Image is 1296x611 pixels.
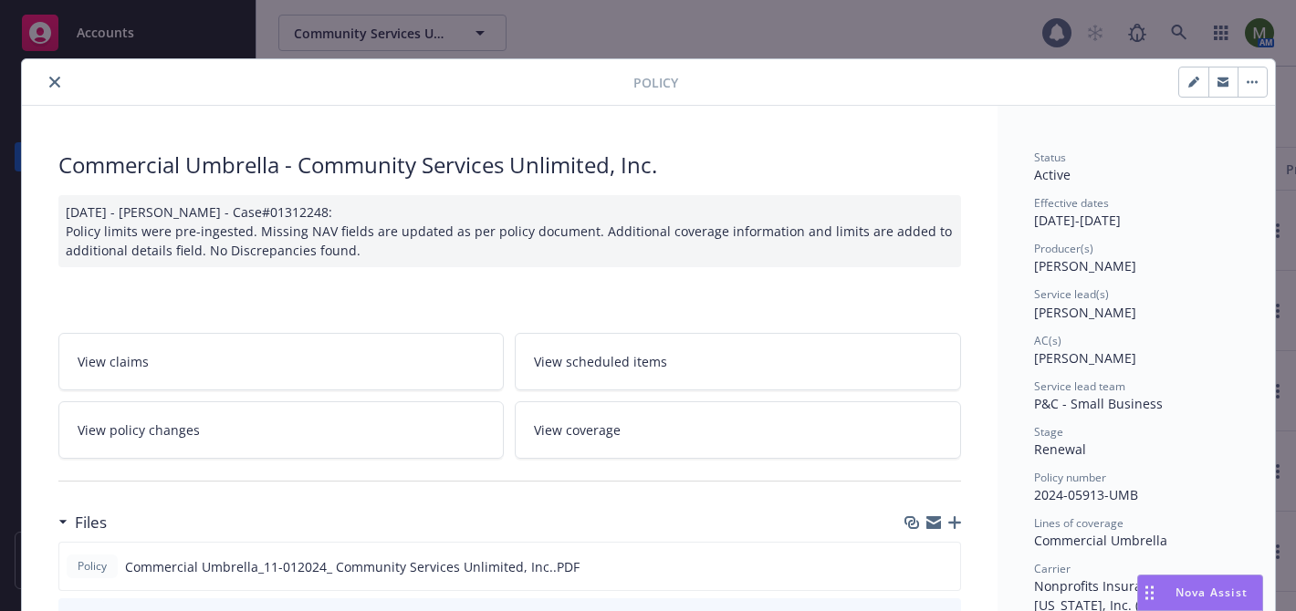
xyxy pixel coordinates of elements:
span: Service lead team [1034,378,1125,394]
span: Carrier [1034,561,1071,576]
div: Files [58,511,107,534]
span: [PERSON_NAME] [1034,349,1136,367]
a: View coverage [515,401,961,459]
a: View policy changes [58,401,505,459]
span: [PERSON_NAME] [1034,304,1136,321]
span: Commercial Umbrella_11-012024_ Community Services Unlimited, Inc..PDF [125,557,580,576]
span: Status [1034,150,1066,165]
span: View policy changes [78,420,200,440]
a: View claims [58,333,505,390]
span: [PERSON_NAME] [1034,257,1136,274]
span: P&C - Small Business [1034,395,1163,412]
span: Policy number [1034,470,1106,485]
span: Service lead(s) [1034,286,1109,302]
button: download file [907,557,922,576]
span: Producer(s) [1034,241,1093,256]
span: Active [1034,166,1071,183]
h3: Files [75,511,107,534]
div: Drag to move [1138,575,1161,610]
span: Policy [633,73,678,92]
span: Lines of coverage [1034,515,1124,531]
span: View claims [78,352,149,371]
span: Renewal [1034,440,1086,458]
span: Policy [74,558,110,575]
button: preview file [936,557,953,576]
span: AC(s) [1034,333,1061,348]
button: close [44,71,66,93]
a: View scheduled items [515,333,961,390]
div: [DATE] - [PERSON_NAME] - Case#01312248: Policy limits were pre-ingested. Missing NAV fields are u... [58,195,961,267]
button: Nova Assist [1137,575,1263,611]
span: 2024-05913-UMB [1034,486,1138,503]
div: [DATE] - [DATE] [1034,195,1239,230]
span: Nova Assist [1176,585,1248,600]
span: Stage [1034,424,1063,440]
div: Commercial Umbrella - Community Services Unlimited, Inc. [58,150,961,181]
span: Effective dates [1034,195,1109,211]
span: View scheduled items [534,352,667,371]
span: View coverage [534,420,621,440]
span: Commercial Umbrella [1034,532,1167,549]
